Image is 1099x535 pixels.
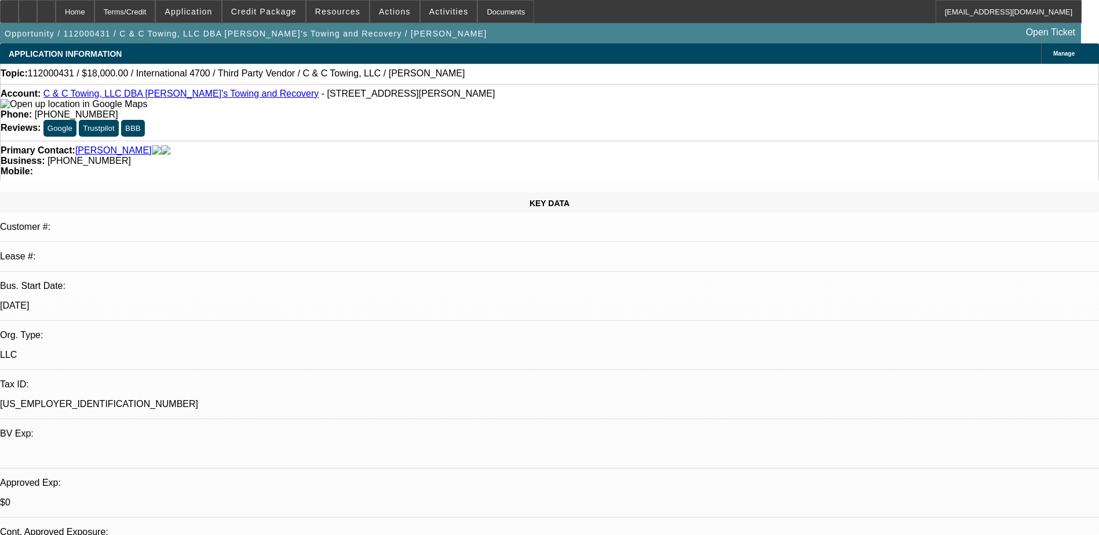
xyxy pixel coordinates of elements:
span: Application [165,7,212,16]
span: Activities [429,7,469,16]
strong: Account: [1,89,41,98]
span: APPLICATION INFORMATION [9,49,122,58]
button: Credit Package [222,1,305,23]
a: Open Ticket [1021,23,1080,42]
button: Application [156,1,221,23]
strong: Mobile: [1,166,33,176]
span: [PHONE_NUMBER] [35,109,118,119]
img: Open up location in Google Maps [1,99,147,109]
span: Actions [379,7,411,16]
a: [PERSON_NAME] [75,145,152,156]
strong: Primary Contact: [1,145,75,156]
span: Opportunity / 112000431 / C & C Towing, LLC DBA [PERSON_NAME]'s Towing and Recovery / [PERSON_NAME] [5,29,487,38]
button: Actions [370,1,419,23]
button: Resources [306,1,369,23]
span: - [STREET_ADDRESS][PERSON_NAME] [322,89,495,98]
span: KEY DATA [530,199,569,208]
strong: Reviews: [1,123,41,133]
a: C & C Towing, LLC DBA [PERSON_NAME]'s Towing and Recovery [43,89,319,98]
span: Manage [1053,50,1075,57]
button: BBB [121,120,145,137]
span: Credit Package [231,7,297,16]
span: Resources [315,7,360,16]
img: linkedin-icon.png [161,145,170,156]
a: View Google Maps [1,99,147,109]
strong: Phone: [1,109,32,119]
button: Google [43,120,76,137]
span: [PHONE_NUMBER] [48,156,131,166]
button: Trustpilot [79,120,118,137]
img: facebook-icon.png [152,145,161,156]
button: Activities [421,1,477,23]
strong: Topic: [1,68,28,79]
span: 112000431 / $18,000.00 / International 4700 / Third Party Vendor / C & C Towing, LLC / [PERSON_NAME] [28,68,465,79]
strong: Business: [1,156,45,166]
